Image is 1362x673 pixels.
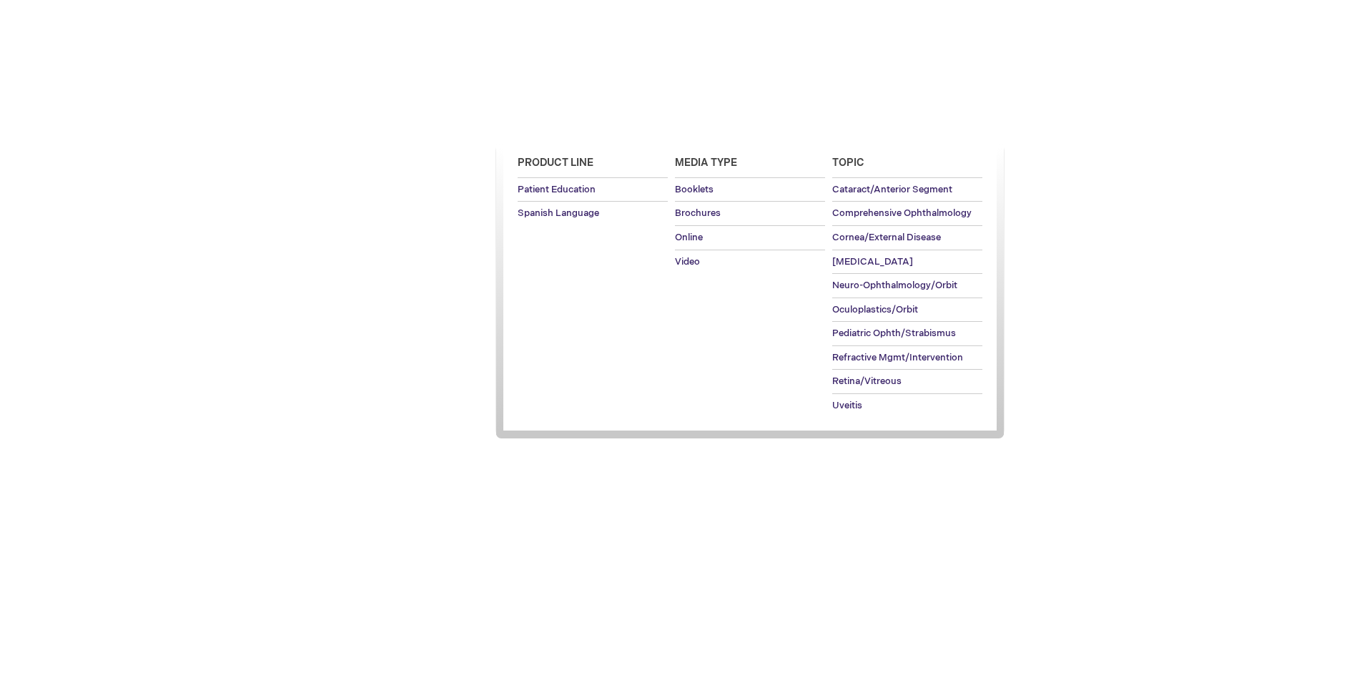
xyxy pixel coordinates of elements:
span: Spanish Language [518,207,599,219]
span: Uveitis [832,400,862,411]
span: Refractive Mgmt/Intervention [832,352,963,363]
span: Comprehensive Ophthalmology [832,207,972,219]
span: [MEDICAL_DATA] [832,256,913,267]
span: Video [675,256,700,267]
span: Cataract/Anterior Segment [832,184,952,195]
span: Pediatric Ophth/Strabismus [832,328,956,339]
span: Retina/Vitreous [832,375,902,387]
span: Brochures [675,207,721,219]
span: Oculoplastics/Orbit [832,304,918,315]
span: Product Line [518,157,593,169]
span: Topic [832,157,864,169]
span: Booklets [675,184,714,195]
span: Patient Education [518,184,596,195]
span: Media Type [675,157,737,169]
span: Cornea/External Disease [832,232,941,243]
span: Neuro-Ophthalmology/Orbit [832,280,957,291]
span: Online [675,232,703,243]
